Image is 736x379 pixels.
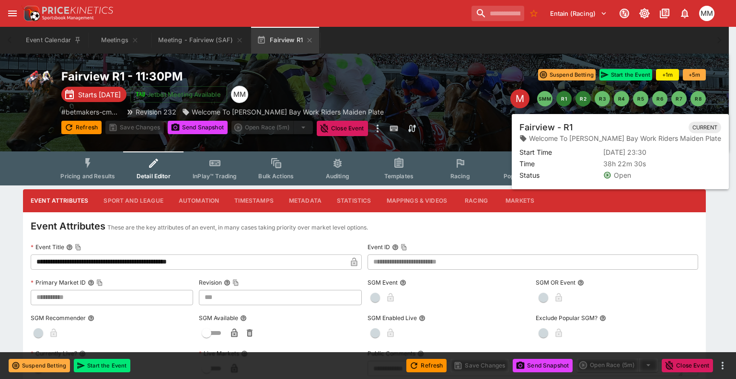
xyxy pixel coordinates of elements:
[498,189,542,212] button: Markets
[96,279,103,286] button: Copy To Clipboard
[31,349,77,357] p: Currently Live?
[31,243,64,251] p: Event Title
[406,359,447,372] button: Refresh
[4,5,21,22] button: open drawer
[537,91,552,106] button: SMM
[544,6,613,21] button: Select Tenant
[281,189,329,212] button: Metadata
[536,314,598,322] p: Exclude Popular SGM?
[562,172,604,180] span: Related Events
[23,69,54,100] img: horse_racing.png
[538,69,596,80] button: Suspend Betting
[23,189,96,212] button: Event Attributes
[450,172,470,180] span: Racing
[96,189,171,212] button: Sport and League
[636,5,653,22] button: Toggle light/dark mode
[31,278,86,287] p: Primary Market ID
[581,124,607,134] p: Overtype
[31,220,105,232] h4: Event Attributes
[231,121,313,134] div: split button
[526,6,541,21] button: No Bookmarks
[9,359,70,372] button: Suspend Betting
[384,172,414,180] span: Templates
[368,243,390,251] p: Event ID
[565,121,706,136] div: Start From
[61,69,384,84] h2: Copy To Clipboard
[690,91,706,106] button: R8
[21,4,40,23] img: PriceKinetics Logo
[152,27,249,54] button: Meeting - Fairview (SAF)
[662,359,713,372] button: Close Event
[368,278,398,287] p: SGM Event
[75,244,81,251] button: Copy To Clipboard
[199,349,239,357] p: Live Markets
[696,3,717,24] button: Michela Marris
[78,90,121,100] p: Starts [DATE]
[595,91,610,106] button: R3
[504,172,540,180] span: Popular Bets
[193,172,237,180] span: InPlay™ Trading
[621,172,668,180] span: System Controls
[368,314,417,322] p: SGM Enabled Live
[89,27,150,54] button: Meetings
[60,172,115,180] span: Pricing and Results
[513,359,573,372] button: Send Snapshot
[171,189,227,212] button: Automation
[616,5,633,22] button: Connected to PK
[74,359,130,372] button: Start the Event
[510,89,529,108] div: Edit Meeting
[258,172,294,180] span: Bulk Actions
[199,314,238,322] p: SGM Available
[42,7,113,14] img: PriceKinetics
[329,189,379,212] button: Statistics
[31,314,86,322] p: SGM Recommender
[61,121,102,134] button: Refresh
[656,69,679,80] button: +1m
[61,107,120,117] p: Copy To Clipboard
[699,6,714,21] div: Michela Marris
[676,5,693,22] button: Notifications
[168,121,228,134] button: Send Snapshot
[199,278,222,287] p: Revision
[683,69,706,80] button: +5m
[455,189,498,212] button: Racing
[633,91,648,106] button: R5
[599,69,652,80] button: Start the Event
[537,91,706,106] nav: pagination navigation
[627,124,651,134] p: Override
[326,172,349,180] span: Auditing
[471,6,524,21] input: search
[137,172,171,180] span: Detail Editor
[536,278,575,287] p: SGM OR Event
[136,90,145,99] img: jetbet-logo.svg
[251,27,319,54] button: Fairview R1
[20,27,87,54] button: Event Calendar
[107,223,368,232] p: These are the key attributes of an event, in many cases taking priority over market level options.
[671,91,687,106] button: R7
[42,16,94,20] img: Sportsbook Management
[717,360,728,371] button: more
[317,121,368,136] button: Close Event
[656,5,673,22] button: Documentation
[136,107,176,117] p: Revision 232
[614,91,629,106] button: R4
[401,244,407,251] button: Copy To Clipboard
[556,91,572,106] button: R1
[575,91,591,106] button: R2
[576,358,658,372] div: split button
[227,189,281,212] button: Timestamps
[368,349,415,357] p: Public Comments
[379,189,455,212] button: Mappings & Videos
[652,91,667,106] button: R6
[231,86,248,103] div: Michela Marris
[130,86,227,103] button: Jetbet Meeting Available
[372,121,383,136] button: more
[53,151,676,185] div: Event type filters
[232,279,239,286] button: Copy To Clipboard
[182,107,384,117] div: Welcome To Nelson Mandela Bay Work Riders Maiden Plate
[192,107,384,117] p: Welcome To [PERSON_NAME] Bay Work Riders Maiden Plate
[671,124,701,134] p: Auto-Save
